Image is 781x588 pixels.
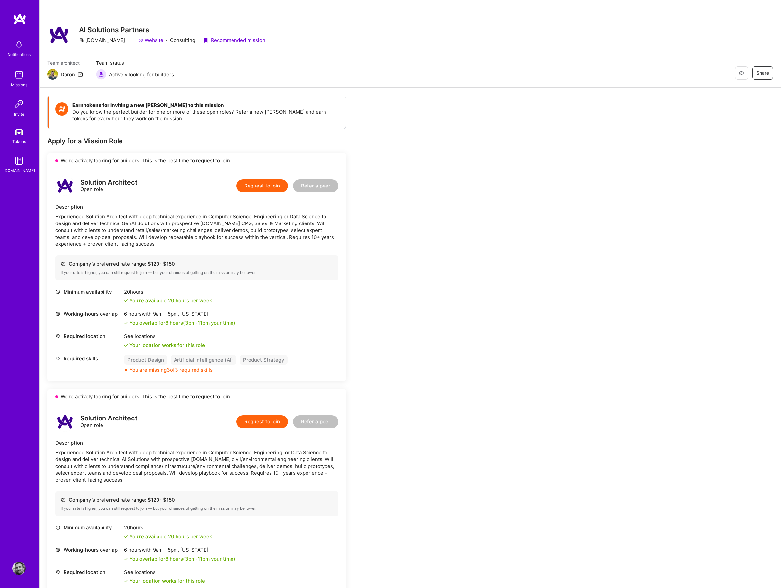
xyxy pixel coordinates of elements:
[124,333,205,340] div: See locations
[47,153,346,168] div: We’re actively looking for builders. This is the best time to request to join.
[55,334,60,339] i: icon Location
[61,270,333,275] div: If your rate is higher, you can still request to join — but your chances of getting on the missio...
[739,70,744,76] i: icon EyeClosed
[55,102,68,116] img: Token icon
[12,68,26,81] img: teamwork
[55,525,60,530] i: icon Clock
[55,289,60,294] i: icon Clock
[47,137,346,145] div: Apply for a Mission Role
[80,415,138,429] div: Open role
[124,524,212,531] div: 20 hours
[124,299,128,303] i: icon Check
[185,556,210,562] span: 3pm - 11pm
[61,497,65,502] i: icon Cash
[124,311,235,317] div: 6 hours with [US_STATE]
[80,179,138,193] div: Open role
[3,167,35,174] div: [DOMAIN_NAME]
[47,60,83,66] span: Team architect
[171,355,236,365] div: Artificial Intelligence (AI)
[124,578,205,584] div: Your location works for this role
[124,569,205,576] div: See locations
[12,154,26,167] img: guide book
[109,71,174,78] span: Actively looking for builders
[198,37,200,44] div: ·
[203,37,265,44] div: Recommended mission
[14,111,24,117] div: Invite
[55,449,338,483] div: Experienced Solution Architect with deep technical experience in Computer Science, Engineering, o...
[72,102,339,108] h4: Earn tokens for inviting a new [PERSON_NAME] to this mission
[96,60,174,66] span: Team status
[61,71,75,78] div: Doron
[240,355,288,365] div: Product Strategy
[72,108,339,122] p: Do you know the perfect builder for one or more of these open roles? Refer a new [PERSON_NAME] an...
[152,547,180,553] span: 9am - 5pm ,
[55,547,60,552] i: icon World
[79,37,125,44] div: [DOMAIN_NAME]
[124,546,235,553] div: 6 hours with [US_STATE]
[124,355,167,365] div: Product Design
[55,333,121,340] div: Required location
[124,297,212,304] div: You're available 20 hours per week
[124,342,205,348] div: Your location works for this role
[15,129,23,135] img: tokens
[55,288,121,295] div: Minimum availability
[12,138,26,145] div: Tokens
[55,546,121,553] div: Working-hours overlap
[78,72,83,77] i: icon Mail
[13,13,26,25] img: logo
[124,535,128,539] i: icon Check
[124,579,128,583] i: icon Check
[293,179,338,192] button: Refer a peer
[55,439,338,446] div: Description
[129,366,213,373] div: You are missing 3 of 3 required skills
[756,70,769,76] span: Share
[55,311,121,317] div: Working-hours overlap
[61,506,333,511] div: If your rate is higher, you can still request to join — but your chances of getting on the missio...
[47,23,71,46] img: Company Logo
[55,570,60,575] i: icon Location
[185,320,210,326] span: 3pm - 11pm
[61,261,65,266] i: icon Cash
[80,179,138,186] div: Solution Architect
[55,412,75,432] img: logo
[12,38,26,51] img: bell
[11,81,27,88] div: Missions
[124,343,128,347] i: icon Check
[124,288,212,295] div: 20 hours
[166,37,167,44] div: ·
[129,555,235,562] div: You overlap for 8 hours ( your time)
[79,38,84,43] i: icon CompanyGray
[12,562,26,575] img: User Avatar
[124,321,128,325] i: icon Check
[55,213,338,247] div: Experienced Solution Architect with deep technical experience in Computer Science, Engineering or...
[79,26,265,34] h3: AI Solutions Partners
[61,260,333,267] div: Company’s preferred rate range: $ 120 - $ 150
[55,312,60,316] i: icon World
[96,69,106,80] img: Actively looking for builders
[124,368,128,372] i: icon CloseOrange
[55,356,60,361] i: icon Tag
[55,355,121,362] div: Required skills
[129,319,235,326] div: You overlap for 8 hours ( your time)
[47,69,58,80] img: Team Architect
[55,176,75,196] img: logo
[80,415,138,422] div: Solution Architect
[236,415,288,428] button: Request to join
[124,557,128,561] i: icon Check
[293,415,338,428] button: Refer a peer
[203,38,208,43] i: icon PurpleRibbon
[236,179,288,192] button: Request to join
[47,389,346,404] div: We’re actively looking for builders. This is the best time to request to join.
[138,37,195,44] div: Consulting
[12,98,26,111] img: Invite
[124,533,212,540] div: You're available 20 hours per week
[138,37,163,44] a: Website
[55,569,121,576] div: Required location
[55,524,121,531] div: Minimum availability
[8,51,31,58] div: Notifications
[55,204,338,210] div: Description
[152,311,180,317] span: 9am - 5pm ,
[61,496,333,503] div: Company’s preferred rate range: $ 120 - $ 150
